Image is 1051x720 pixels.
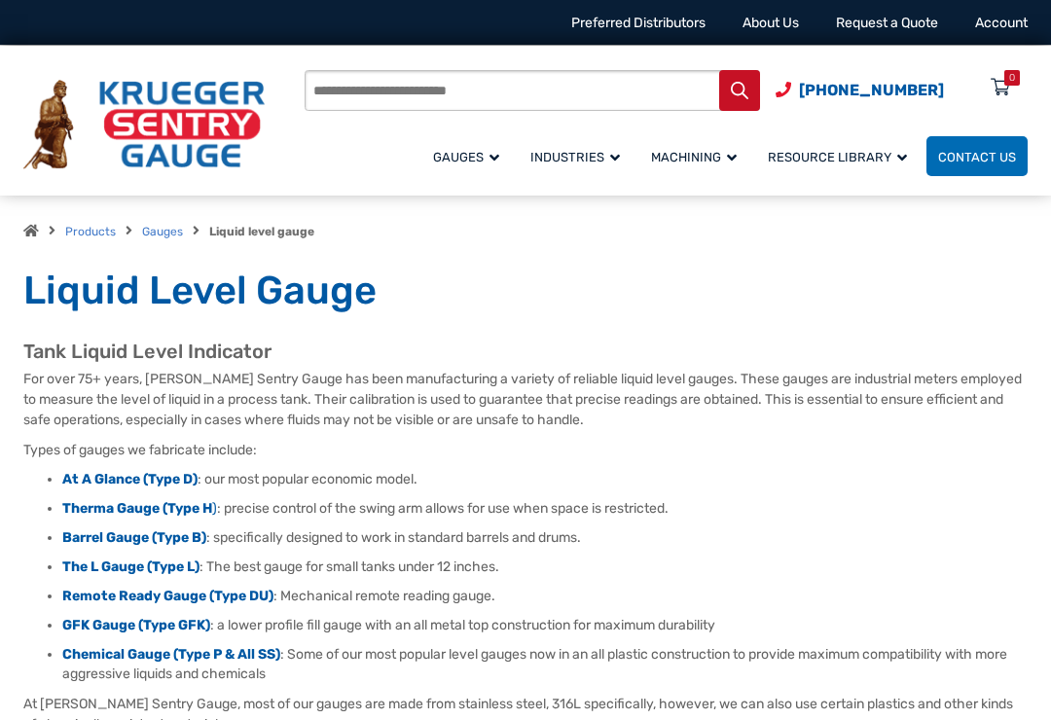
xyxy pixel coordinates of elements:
p: Types of gauges we fabricate include: [23,440,1028,460]
a: The L Gauge (Type L) [62,558,199,575]
a: Gauges [421,133,519,179]
li: : specifically designed to work in standard barrels and drums. [62,528,1028,548]
a: GFK Gauge (Type GFK) [62,617,210,633]
a: Phone Number (920) 434-8860 [776,78,944,102]
a: Remote Ready Gauge (Type DU) [62,588,273,604]
span: Resource Library [768,150,907,164]
h1: Liquid Level Gauge [23,267,1028,315]
strong: Liquid level gauge [209,225,314,238]
li: : a lower profile fill gauge with an all metal top construction for maximum durability [62,616,1028,635]
a: Preferred Distributors [571,15,706,31]
li: : precise control of the swing arm allows for use when space is restricted. [62,499,1028,519]
a: About Us [743,15,799,31]
span: Contact Us [938,150,1016,164]
h2: Tank Liquid Level Indicator [23,340,1028,364]
a: Industries [519,133,639,179]
strong: Therma Gauge (Type H [62,500,212,517]
span: Machining [651,150,737,164]
a: At A Glance (Type D) [62,471,198,487]
div: 0 [1009,70,1015,86]
a: Products [65,225,116,238]
a: Barrel Gauge (Type B) [62,529,206,546]
a: Chemical Gauge (Type P & All SS) [62,646,280,663]
a: Request a Quote [836,15,938,31]
a: Machining [639,133,756,179]
li: : The best gauge for small tanks under 12 inches. [62,558,1028,577]
a: Therma Gauge (Type H) [62,500,217,517]
li: : Some of our most popular level gauges now in an all plastic construction to provide maximum com... [62,645,1028,684]
span: [PHONE_NUMBER] [799,81,944,99]
span: Gauges [433,150,499,164]
li: : Mechanical remote reading gauge. [62,587,1028,606]
a: Account [975,15,1028,31]
span: Industries [530,150,620,164]
img: Krueger Sentry Gauge [23,80,265,169]
a: Gauges [142,225,183,238]
li: : our most popular economic model. [62,470,1028,489]
a: Resource Library [756,133,926,179]
p: For over 75+ years, [PERSON_NAME] Sentry Gauge has been manufacturing a variety of reliable liqui... [23,369,1028,430]
a: Contact Us [926,136,1028,176]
